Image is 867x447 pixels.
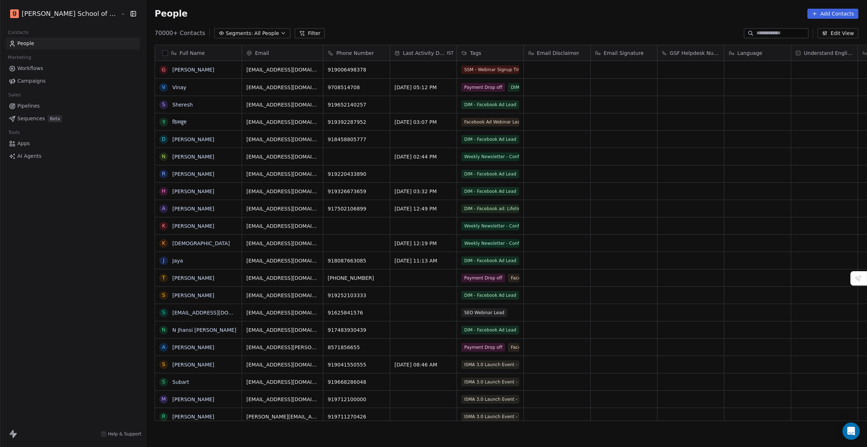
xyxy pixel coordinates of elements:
a: दिलखुश [172,119,186,125]
span: [EMAIL_ADDRESS][DOMAIN_NAME] [246,188,319,195]
a: [PERSON_NAME] [172,396,214,402]
div: S [162,291,165,299]
div: A [162,343,165,351]
span: Weekly Newsletter - Confirmed [461,222,519,230]
span: Last Activity Date [403,49,445,57]
span: [EMAIL_ADDRESS][DOMAIN_NAME] [246,257,319,264]
span: [EMAIL_ADDRESS][DOMAIN_NAME] [246,240,319,247]
a: [PERSON_NAME] [172,344,214,350]
span: DIM - Facebook ad: Lifetime Recording [461,204,519,213]
div: GSF Helpdesk Number [657,45,724,61]
span: Pipelines [17,102,40,110]
a: Sheresh [172,102,193,108]
span: [EMAIL_ADDRESS][DOMAIN_NAME] [246,222,319,230]
div: Last Activity DateIST [390,45,457,61]
a: [DEMOGRAPHIC_DATA] [172,240,230,246]
span: Email Signature [604,49,644,57]
span: 919252103333 [328,292,385,299]
span: 919392287952 [328,118,385,126]
div: K [162,239,165,247]
div: K [162,222,165,230]
div: Email Disclaimer [524,45,590,61]
span: Marketing [5,52,34,63]
div: Email [242,45,323,61]
span: DIM - Facebook Ad Lead [461,326,519,334]
span: ISMA 3.0 Launch Event - Signup [461,412,519,421]
a: [PERSON_NAME] [172,223,214,229]
span: 919220433890 [328,170,385,178]
div: N [162,153,165,160]
span: 70000+ Contacts [155,29,205,38]
span: DIM - Facebook Ad Lead [461,135,519,144]
span: Payment Drop off [461,343,505,352]
a: [PERSON_NAME] [172,414,214,420]
a: [PERSON_NAME] [172,292,214,298]
button: Filter [295,28,325,38]
span: Sequences [17,115,45,122]
div: R [162,413,165,420]
span: GSF Helpdesk Number [670,49,720,57]
a: Help & Support [101,431,141,437]
div: N [162,326,165,334]
span: AI Agents [17,152,42,160]
span: Facebook Ad Webinar Lead [461,118,519,126]
img: Goela%20School%20Logos%20(4).png [10,9,19,18]
span: DIM - Facebook Ad Lead [461,170,519,178]
span: Payment Drop off [461,83,505,92]
div: द [163,118,165,126]
span: [EMAIL_ADDRESS][PERSON_NAME][DOMAIN_NAME] [246,344,319,351]
span: [EMAIL_ADDRESS][DOMAIN_NAME] [246,205,319,212]
span: DIM - Facebook Ad Lead [461,100,519,109]
div: R [162,170,165,178]
span: [EMAIL_ADDRESS][DOMAIN_NAME] [246,378,319,386]
span: ISMA 3.0 Launch Event - Signup [461,378,519,386]
span: Phone Number [336,49,374,57]
span: 8571856655 [328,344,385,351]
a: Vinay [172,84,186,90]
a: [PERSON_NAME] [172,275,214,281]
a: [PERSON_NAME] [172,67,214,73]
a: [PERSON_NAME] [172,171,214,177]
span: Workflows [17,65,43,72]
a: N Jhansi [PERSON_NAME] [172,327,236,333]
span: Understand English? [804,49,853,57]
a: Workflows [6,62,140,74]
a: [PERSON_NAME] [172,188,214,194]
div: S [162,378,165,386]
span: [EMAIL_ADDRESS][DOMAIN_NAME] [246,136,319,143]
span: [PERSON_NAME][EMAIL_ADDRESS][DOMAIN_NAME] [246,413,319,420]
span: Payment Drop off [461,274,505,282]
span: Apps [17,140,30,147]
div: Language [724,45,791,61]
span: [PERSON_NAME] School of Finance LLP [22,9,119,18]
span: [EMAIL_ADDRESS][DOMAIN_NAME] [246,309,319,316]
span: 919668286048 [328,378,385,386]
div: Tags [457,45,523,61]
span: Tools [5,127,23,138]
div: V [162,83,165,91]
div: J [163,257,164,264]
a: Pipelines [6,100,140,112]
span: [EMAIL_ADDRESS][DOMAIN_NAME] [246,326,319,334]
span: 919006498378 [328,66,385,73]
div: Open Intercom Messenger [842,422,860,440]
a: [EMAIL_ADDRESS][DOMAIN_NAME] [172,310,261,316]
span: [EMAIL_ADDRESS][DOMAIN_NAME] [246,170,319,178]
div: Full Name [155,45,242,61]
div: S [162,101,165,108]
span: [DATE] 05:12 PM [394,84,452,91]
span: SSM - Webinar Signup Time [461,65,519,74]
span: 919711270426 [328,413,385,420]
span: Sales [5,90,24,100]
span: [EMAIL_ADDRESS][DOMAIN_NAME] [246,361,319,368]
div: Email Signature [591,45,657,61]
span: Weekly Newsletter - Confirmed [461,152,519,161]
div: s [162,309,165,316]
span: 919041550555 [328,361,385,368]
span: [EMAIL_ADDRESS][DOMAIN_NAME] [246,118,319,126]
span: [DATE] 11:13 AM [394,257,452,264]
a: [PERSON_NAME] [172,362,214,368]
span: DIM - Facebook Ad Lead [461,256,519,265]
div: Phone Number [323,45,390,61]
a: People [6,38,140,49]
